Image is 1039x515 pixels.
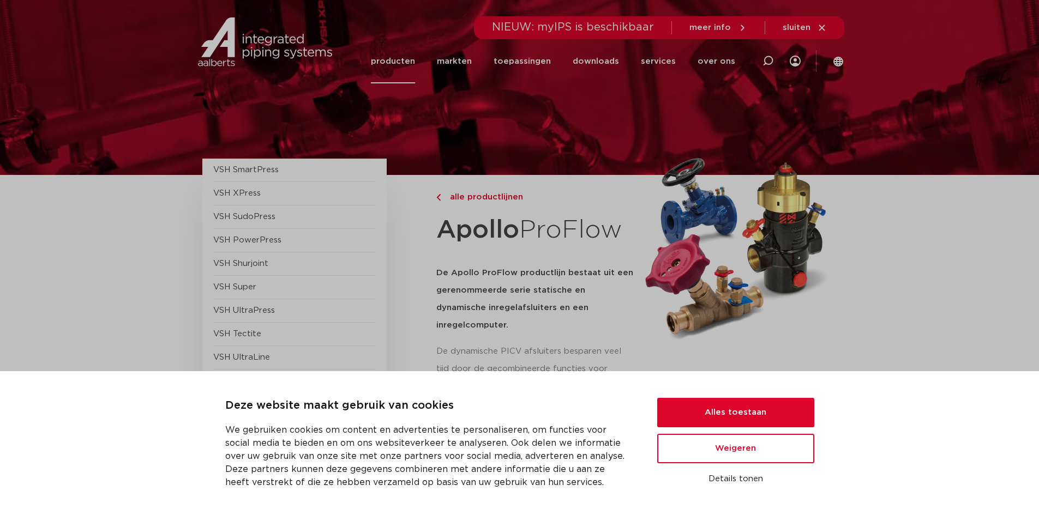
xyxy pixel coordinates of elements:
[436,191,634,204] a: alle productlijnen
[213,259,268,268] a: VSH Shurjoint
[213,166,279,174] a: VSH SmartPress
[783,23,827,33] a: sluiten
[371,39,735,83] nav: Menu
[790,39,801,83] div: my IPS
[225,397,631,415] p: Deze website maakt gebruik van cookies
[783,23,810,32] span: sluiten
[371,39,415,83] a: producten
[436,343,634,395] p: De dynamische PICV afsluiters besparen veel tijd door de gecombineerde functies voor spoelen, afs...
[492,22,654,33] span: NIEUW: myIPS is beschikbaar
[641,39,676,83] a: services
[494,39,551,83] a: toepassingen
[657,398,814,427] button: Alles toestaan
[436,264,634,334] h5: De Apollo ProFlow productlijn bestaat uit een gerenommeerde serie statische en dynamische inregel...
[225,423,631,489] p: We gebruiken cookies om content en advertenties te personaliseren, om functies voor social media ...
[437,39,472,83] a: markten
[213,353,270,361] a: VSH UltraLine
[657,470,814,488] button: Details tonen
[213,306,275,314] a: VSH UltraPress
[436,217,519,243] strong: Apollo
[436,209,634,251] h1: ProFlow
[213,236,281,244] a: VSH PowerPress
[213,189,261,197] a: VSH XPress
[689,23,731,32] span: meer info
[573,39,619,83] a: downloads
[213,283,256,291] a: VSH Super
[657,434,814,463] button: Weigeren
[213,213,275,221] a: VSH SudoPress
[436,194,441,201] img: chevron-right.svg
[689,23,747,33] a: meer info
[213,330,261,338] a: VSH Tectite
[443,193,523,201] span: alle productlijnen
[698,39,735,83] a: over ons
